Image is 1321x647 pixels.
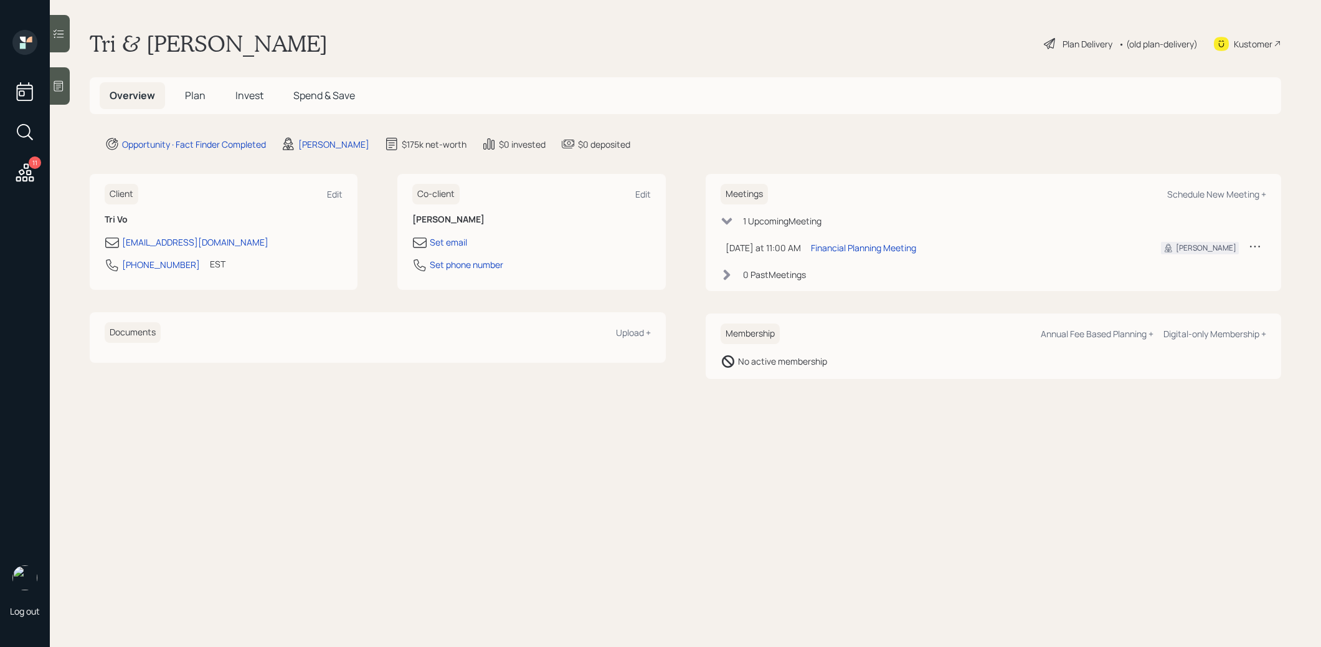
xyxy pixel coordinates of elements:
[726,241,801,254] div: [DATE] at 11:00 AM
[721,184,768,204] h6: Meetings
[235,89,263,102] span: Invest
[430,236,467,249] div: Set email
[105,184,138,204] h6: Client
[1063,37,1112,50] div: Plan Delivery
[1234,37,1272,50] div: Kustomer
[578,138,630,151] div: $0 deposited
[298,138,369,151] div: [PERSON_NAME]
[499,138,546,151] div: $0 invested
[635,188,651,200] div: Edit
[185,89,206,102] span: Plan
[743,268,806,281] div: 0 Past Meeting s
[10,605,40,617] div: Log out
[1119,37,1198,50] div: • (old plan-delivery)
[90,30,328,57] h1: Tri & [PERSON_NAME]
[430,258,503,271] div: Set phone number
[122,138,266,151] div: Opportunity · Fact Finder Completed
[29,156,41,169] div: 11
[721,323,780,344] h6: Membership
[122,236,268,249] div: [EMAIL_ADDRESS][DOMAIN_NAME]
[743,214,821,228] div: 1 Upcoming Meeting
[1163,328,1266,340] div: Digital-only Membership +
[402,138,466,151] div: $175k net-worth
[1041,328,1153,340] div: Annual Fee Based Planning +
[122,258,200,271] div: [PHONE_NUMBER]
[1167,188,1266,200] div: Schedule New Meeting +
[811,241,916,254] div: Financial Planning Meeting
[412,184,460,204] h6: Co-client
[210,257,225,271] div: EST
[293,89,355,102] span: Spend & Save
[110,89,155,102] span: Overview
[105,322,161,343] h6: Documents
[1176,242,1236,254] div: [PERSON_NAME]
[12,565,37,590] img: treva-nostdahl-headshot.png
[412,214,650,225] h6: [PERSON_NAME]
[616,327,651,338] div: Upload +
[738,355,827,368] div: No active membership
[327,188,343,200] div: Edit
[105,214,343,225] h6: Tri Vo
